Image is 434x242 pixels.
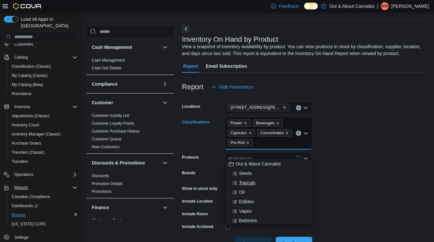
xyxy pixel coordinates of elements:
a: Dashboards [7,201,80,210]
a: Customers [12,40,36,48]
span: Beverages [256,120,274,126]
button: Vapes [225,206,312,216]
label: Brands [182,170,195,176]
span: Cash Out Details [92,65,121,71]
button: Transfers (Classic) [7,148,80,157]
a: Classification (Classic) [9,63,54,70]
span: Email Subscription [206,60,247,73]
h3: Cash Management [92,44,132,50]
a: Customer Purchase History [92,129,140,134]
button: Discounts & Promotions [161,159,169,167]
span: Capsules [228,129,255,136]
span: Reports [12,184,77,192]
a: Promotions [92,189,112,194]
a: Inventory Manager (Classic) [9,130,63,138]
button: Remove Flower from selection in this group [244,121,247,125]
button: Cash Management [161,43,169,51]
span: Operations [14,172,34,177]
button: Operations [1,170,80,179]
span: Classification (Classic) [12,64,51,69]
label: Show in stock only [182,186,217,191]
button: Compliance [161,80,169,88]
span: My Catalog (Beta) [12,82,43,87]
button: Inventory [1,102,80,111]
span: Purchase Orders [12,141,41,146]
button: Customer [92,99,160,106]
span: Catalog [14,55,28,60]
button: Remove Concentrates from selection in this group [285,131,289,135]
div: Cash Management [87,56,174,75]
h3: Finance [92,204,109,211]
h3: Report [182,83,203,91]
span: Settings [14,235,28,240]
h3: Customer [92,99,113,106]
span: My Catalog (Beta) [9,81,77,89]
button: Clear input [296,131,301,136]
span: Dashboards [9,202,77,210]
button: Finance [92,204,160,211]
a: Canadian Compliance [9,193,53,201]
a: Customer Loyalty Points [92,121,134,126]
span: Reports [14,185,28,190]
div: Finance [87,217,174,235]
span: Transfers (Classic) [12,150,44,155]
div: View a snapshot of inventory availability by product. You can view products in stock by classific... [182,43,426,57]
button: Customer [161,99,169,107]
a: Reports [9,211,28,219]
button: Remove 665 Earl Armstrong Rd, Unit 8, Gloucester from selection in this group [283,106,287,109]
span: [STREET_ADDRESS][PERSON_NAME] [231,104,281,111]
button: Catalog [12,53,30,61]
button: Close list of options [303,131,308,136]
span: Inventory Manager (Classic) [12,132,61,137]
span: Operations [12,171,77,178]
button: Open list of options [303,156,308,161]
span: Reports [9,211,77,219]
span: Customer Purchase History [92,129,140,134]
a: Promotions [9,90,34,98]
span: Vapes [239,208,252,214]
span: Cash Management [92,58,125,63]
div: Discounts & Promotions [87,172,174,198]
span: Pre-Roll [231,139,245,146]
span: Hide Parameters [219,84,253,90]
button: Catalog [1,53,80,62]
button: Out & About Cannabis [225,159,312,169]
button: Remove Beverages from selection in this group [276,121,280,125]
a: Customer Queue [92,137,121,141]
p: [PERSON_NAME] [391,2,429,10]
button: Classification (Classic) [7,62,80,71]
span: Pre-Roll [228,139,253,146]
p: | [377,2,378,10]
span: Concentrates [258,129,292,136]
button: Oil [225,188,312,197]
button: Inventory Manager (Classic) [7,130,80,139]
button: Inventory [12,103,33,111]
button: Batteries [225,216,312,225]
a: Transfers (Classic) [9,149,47,156]
a: Discounts [92,174,109,178]
button: Clear input [296,105,301,110]
label: Locations [182,104,201,109]
label: Include Room [182,211,208,217]
span: Transfers [9,158,77,165]
span: Edibles [239,198,254,205]
div: Customer [87,112,174,153]
button: Finance [161,204,169,211]
span: Inventory Count [12,122,39,128]
span: Promotion Details [92,181,123,186]
button: Compliance [92,81,160,87]
button: Reports [7,210,80,220]
a: My Catalog (Beta) [9,81,46,89]
a: [US_STATE] CCRS [9,220,48,228]
span: Customers [12,40,77,48]
span: Transfers (Classic) [9,149,77,156]
span: Seeds [239,170,252,177]
label: Include Archived [182,224,213,229]
button: Edibles [225,197,312,206]
a: GL Account Totals [92,218,123,223]
span: Concentrates [260,130,284,136]
span: Washington CCRS [9,220,77,228]
a: Settings [12,234,31,241]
